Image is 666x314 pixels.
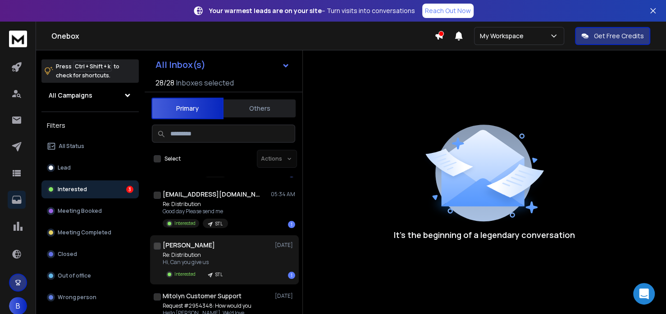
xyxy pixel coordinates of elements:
[73,61,112,72] span: Ctrl + Shift + k
[58,207,102,215] p: Meeting Booked
[49,91,92,100] h1: All Campaigns
[59,143,84,150] p: All Status
[288,272,295,279] div: 1
[425,6,471,15] p: Reach Out Now
[148,56,297,74] button: All Inbox(s)
[209,6,415,15] p: – Turn visits into conversations
[163,201,228,208] p: Re: Distribution
[155,77,174,88] span: 28 / 28
[58,251,77,258] p: Closed
[58,164,71,171] p: Lead
[215,220,223,227] p: STL
[56,62,119,80] p: Press to check for shortcuts.
[163,302,251,310] p: Request #2954348: How would you
[163,190,262,199] h1: [EMAIL_ADDRESS][DOMAIN_NAME]
[41,86,139,104] button: All Campaigns
[163,259,228,266] p: Hi, Can you give us
[155,60,205,69] h1: All Inbox(s)
[163,241,215,250] h1: [PERSON_NAME]
[394,229,575,241] p: It’s the beginning of a legendary conversation
[41,180,139,198] button: Interested3
[9,31,27,47] img: logo
[594,31,644,40] p: Get Free Credits
[164,155,181,162] label: Select
[163,251,228,259] p: Re: Distribution
[215,271,223,278] p: STL
[58,229,111,236] p: Meeting Completed
[58,186,87,193] p: Interested
[41,224,139,242] button: Meeting Completed
[176,77,234,88] h3: Inboxes selected
[288,221,295,228] div: 1
[163,292,242,301] h1: Mitolyn Customer Support
[174,220,196,227] p: Interested
[41,288,139,306] button: Wrong person
[224,99,296,118] button: Others
[480,31,527,40] p: My Workspace
[41,159,139,177] button: Lead
[41,202,139,220] button: Meeting Booked
[41,267,139,285] button: Out of office
[575,27,650,45] button: Get Free Credits
[58,272,91,279] p: Out of office
[209,6,322,15] strong: Your warmest leads are on your site
[126,186,133,193] div: 3
[58,294,96,301] p: Wrong person
[422,4,474,18] a: Reach Out Now
[271,191,295,198] p: 05:34 AM
[633,283,655,305] div: Open Intercom Messenger
[41,137,139,155] button: All Status
[41,119,139,132] h3: Filters
[275,292,295,300] p: [DATE]
[41,245,139,263] button: Closed
[51,31,434,41] h1: Onebox
[174,271,196,278] p: Interested
[151,98,224,119] button: Primary
[163,208,228,215] p: Good day Please send me
[275,242,295,249] p: [DATE]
